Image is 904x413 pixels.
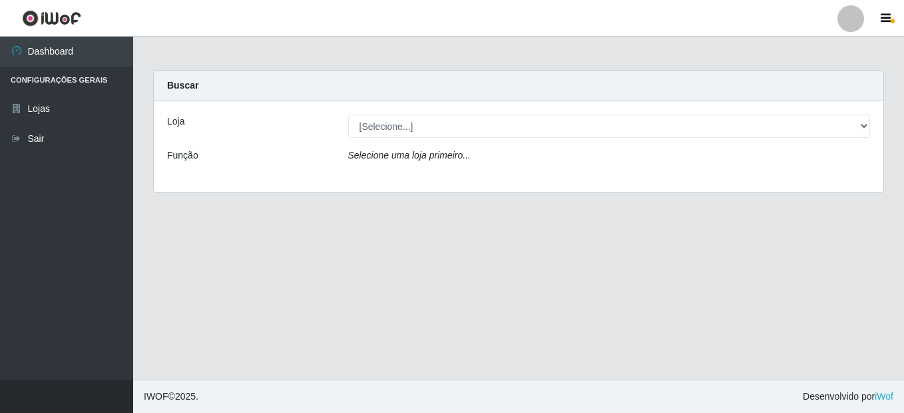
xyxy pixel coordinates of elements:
span: Desenvolvido por [803,390,893,404]
img: CoreUI Logo [22,10,81,27]
strong: Buscar [167,80,198,91]
i: Selecione uma loja primeiro... [348,150,471,161]
label: Loja [167,115,184,129]
label: Função [167,149,198,163]
a: iWof [875,391,893,402]
span: IWOF [144,391,168,402]
span: © 2025 . [144,390,198,404]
